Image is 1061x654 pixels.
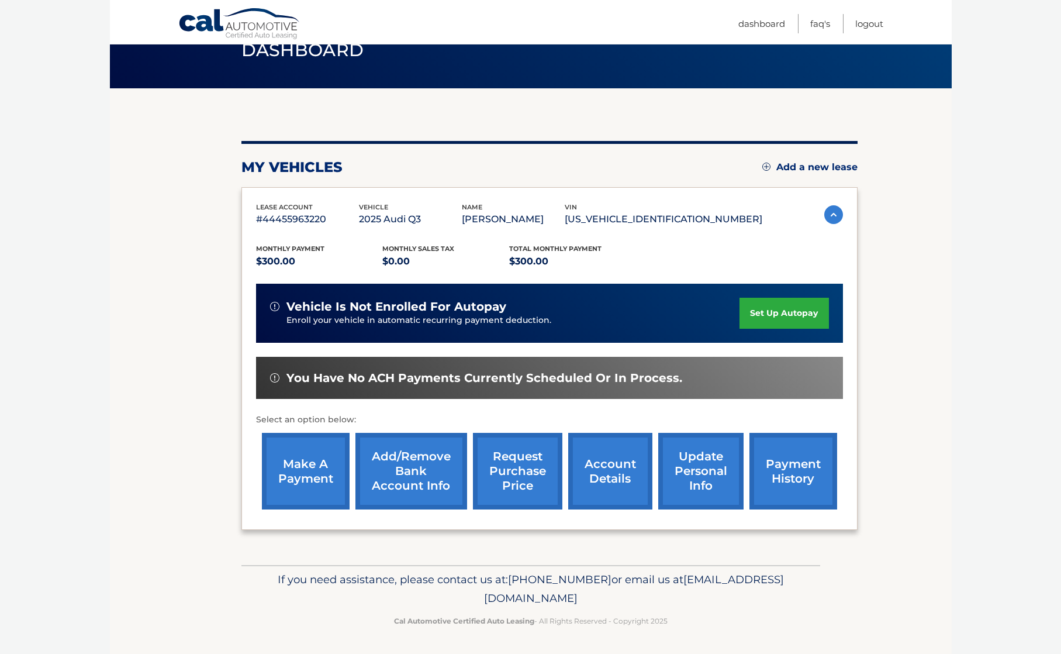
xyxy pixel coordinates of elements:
p: 2025 Audi Q3 [359,211,462,228]
p: Select an option below: [256,413,843,427]
p: - All Rights Reserved - Copyright 2025 [249,615,813,627]
a: payment history [749,433,837,510]
span: Total Monthly Payment [509,245,602,253]
img: accordion-active.svg [824,205,843,224]
span: [PHONE_NUMBER] [508,573,611,586]
span: [EMAIL_ADDRESS][DOMAIN_NAME] [484,573,784,605]
img: alert-white.svg [270,302,279,311]
a: Add/Remove bank account info [355,433,467,510]
p: If you need assistance, please contact us at: or email us at [249,570,813,608]
h2: my vehicles [241,159,343,176]
p: #44455963220 [256,211,359,228]
span: lease account [256,203,313,211]
a: account details [568,433,652,510]
span: You have no ACH payments currently scheduled or in process. [286,371,682,385]
span: Monthly Payment [256,245,324,253]
p: $300.00 [256,253,383,270]
span: vehicle is not enrolled for autopay [286,300,506,314]
p: [US_VEHICLE_IDENTIFICATION_NUMBER] [565,211,762,228]
img: add.svg [762,163,770,171]
span: Monthly sales Tax [382,245,454,253]
a: Add a new lease [762,161,858,173]
a: Logout [855,14,883,33]
span: Dashboard [241,39,364,61]
p: $0.00 [382,253,509,270]
a: make a payment [262,433,350,510]
span: vehicle [359,203,388,211]
span: vin [565,203,577,211]
p: $300.00 [509,253,636,270]
a: FAQ's [810,14,830,33]
p: [PERSON_NAME] [462,211,565,228]
span: name [462,203,482,211]
a: update personal info [658,433,744,510]
a: Dashboard [738,14,785,33]
p: Enroll your vehicle in automatic recurring payment deduction. [286,314,740,327]
a: set up autopay [739,298,828,329]
img: alert-white.svg [270,373,279,383]
a: Cal Automotive [178,8,301,42]
strong: Cal Automotive Certified Auto Leasing [394,617,534,625]
a: request purchase price [473,433,562,510]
